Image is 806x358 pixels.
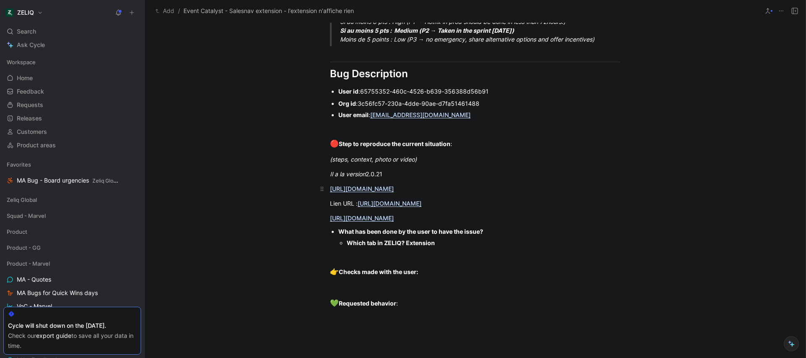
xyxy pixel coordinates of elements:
[8,331,136,351] div: Check our to save all your data in time.
[330,298,620,309] div: :
[330,199,620,208] div: Lien URL :
[17,40,45,50] span: Ask Cycle
[3,209,141,222] div: Squad - Marvel
[36,332,71,339] a: export guide
[3,287,141,299] a: MA Bugs for Quick Wins days
[7,160,31,169] span: Favorites
[330,139,339,148] span: 🔴
[17,9,34,16] h1: ZELIQ
[7,58,36,66] span: Workspace
[183,6,354,16] span: Event Catalyst - Salesnav extension - l'extension n'affiche rien
[17,101,43,109] span: Requests
[330,170,366,178] em: Il a la version
[339,300,396,307] strong: Requested behavior
[3,241,141,254] div: Product - GG
[178,6,180,16] span: /
[7,259,50,268] span: Product - Marvel
[7,196,37,204] span: Zeliq Global
[7,227,27,236] span: Product
[3,139,141,152] a: Product areas
[330,185,394,192] a: [URL][DOMAIN_NAME]
[340,27,514,34] strong: Si au moins 5 pts : Medium (P2 → Taken in the sprint [DATE])
[330,214,394,222] a: [URL][DOMAIN_NAME]
[3,209,141,225] div: Squad - Marvel
[17,128,47,136] span: Customers
[17,176,119,185] span: MA Bug - Board urgencies
[7,243,41,252] span: Product - GG
[360,88,489,95] span: 65755352-460c-4526-b639-356388d56b91
[17,114,42,123] span: Releases
[347,239,435,246] strong: Which tab in ZELIQ? Extension
[338,88,359,95] strong: User id
[17,275,51,284] span: MA - Quotes
[3,257,141,270] div: Product - Marvel
[358,200,421,207] a: [URL][DOMAIN_NAME]
[17,74,33,82] span: Home
[3,72,141,84] a: Home
[3,300,141,313] a: VoC - Marvel
[3,39,141,51] a: Ask Cycle
[338,228,483,235] strong: What has been done by the user to have the issue?
[3,193,141,206] div: Zeliq Global
[17,302,52,311] span: VoC - Marvel
[3,112,141,125] a: Releases
[5,8,14,17] img: ZELIQ
[330,138,620,149] div: :
[3,225,141,240] div: Product
[3,174,141,187] a: MA Bug - Board urgenciesZeliq Global
[17,87,44,96] span: Feedback
[330,156,417,163] em: (steps, context, photo or video)
[3,273,141,286] a: MA - Quotes
[17,289,98,297] span: MA Bugs for Quick Wins days
[358,100,479,107] span: 3c56fc57-230a-4dde-90ae-d7fa51461488
[3,158,141,171] div: Favorites
[3,56,141,68] div: Workspace
[338,87,620,96] div: :
[338,110,620,119] div: :
[17,26,36,37] span: Search
[3,225,141,238] div: Product
[7,212,46,220] span: Squad - Marvel
[370,111,471,118] a: [EMAIL_ADDRESS][DOMAIN_NAME]
[92,178,120,184] span: Zeliq Global
[366,170,382,178] span: 2.0.21
[330,267,339,276] span: 👉
[3,193,141,209] div: Zeliq Global
[330,299,339,307] span: 💚
[338,99,620,108] div: :
[153,6,176,16] button: Add
[339,268,418,275] strong: Checks made with the user:
[8,321,136,331] div: Cycle will shut down on the [DATE].
[3,99,141,111] a: Requests
[3,7,45,18] button: ZELIQZELIQ
[339,140,450,147] strong: Step to reproduce the current situation
[338,100,356,107] strong: Org id
[330,66,620,81] div: Bug Description
[3,85,141,98] a: Feedback
[3,125,141,138] a: Customers
[17,141,56,149] span: Product areas
[3,241,141,256] div: Product - GG
[3,25,141,38] div: Search
[338,111,369,118] strong: User email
